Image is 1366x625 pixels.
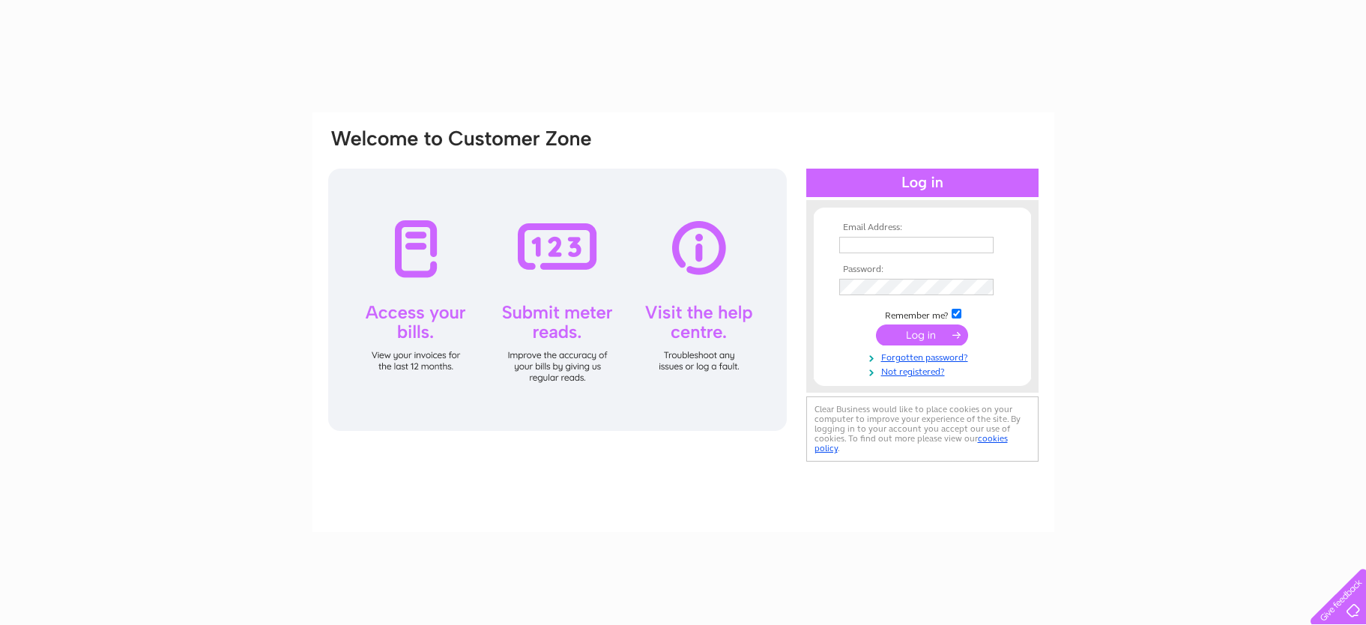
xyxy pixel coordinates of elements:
[806,396,1039,462] div: Clear Business would like to place cookies on your computer to improve your experience of the sit...
[835,223,1009,233] th: Email Address:
[839,363,1009,378] a: Not registered?
[839,349,1009,363] a: Forgotten password?
[835,265,1009,275] th: Password:
[835,307,1009,321] td: Remember me?
[815,433,1008,453] a: cookies policy
[876,324,968,345] input: Submit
